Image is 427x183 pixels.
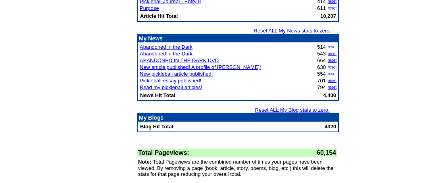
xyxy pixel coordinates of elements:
a: reset [328,45,337,49]
font: 514 [317,44,326,50]
font: 794 [317,84,326,90]
font: 543 [317,51,326,57]
font: Total Pageviews are the combined number of times your pages have been viewed. By removing a page ... [138,159,334,177]
a: New pickleball article published! [140,71,213,77]
a: reset [328,6,337,10]
a: Abandoned in the Dark [140,51,192,57]
a: Abandoned in the Dark [140,44,192,50]
a: Pickleball essay published! [140,78,201,84]
font: 554 [317,71,326,77]
a: Read my pickleball articles! [140,84,202,90]
a: Purpose [140,5,159,11]
a: New article published! A profile of [PERSON_NAME]! [140,64,261,70]
font: 60,154 [317,149,336,156]
a: reset [328,51,337,56]
b: 4,400 [323,92,336,98]
b: Article Hit Total [140,13,178,19]
font: Note: [138,159,151,165]
a: Reset ALL My Blog stats to zero. [255,107,330,113]
b: News Hit Total [140,92,175,98]
font: 630 [317,64,326,70]
p: My News [139,35,337,42]
b: Blog Hit Total [140,124,173,130]
a: reset [328,65,337,69]
font: 611 [317,5,326,11]
a: reset [328,58,337,63]
font: 664 [317,57,326,63]
p: My Blogs [139,114,337,121]
b: 4320 [325,124,336,130]
font: 701 [317,78,326,84]
a: reset [328,72,337,76]
a: reset [328,78,337,83]
a: reset [328,85,337,90]
a: Reset ALL My News stats to zero. [254,28,331,34]
a: ABANDONED IN THE DARK DVD [140,57,219,63]
b: 10,207 [320,13,336,19]
font: Total Pageviews: [138,149,189,156]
